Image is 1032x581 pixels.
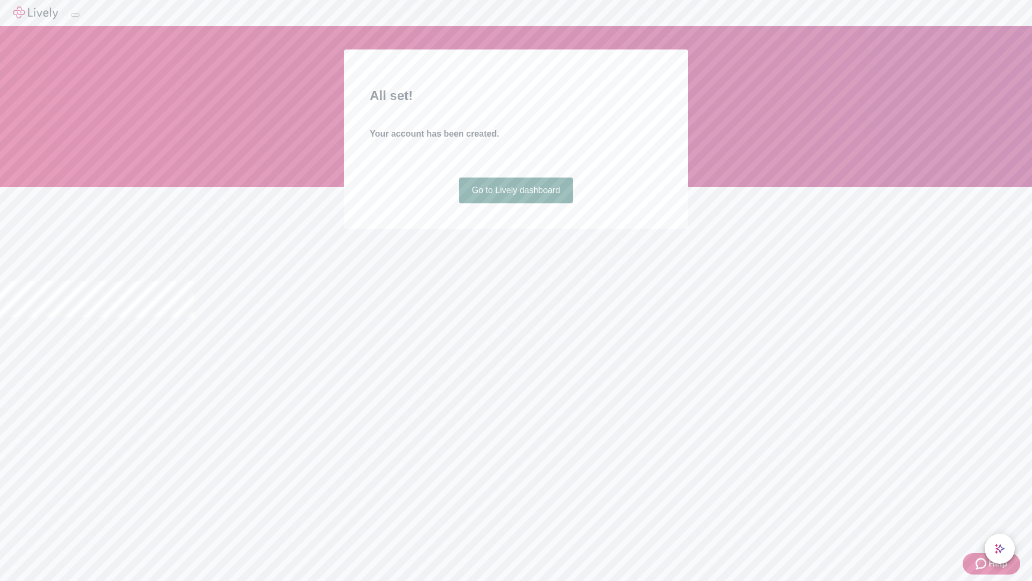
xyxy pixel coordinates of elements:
[370,127,662,140] h4: Your account has been created.
[71,13,80,17] button: Log out
[985,534,1015,564] button: chat
[988,557,1007,570] span: Help
[370,86,662,105] h2: All set!
[994,543,1005,554] svg: Lively AI Assistant
[963,553,1020,575] button: Zendesk support iconHelp
[459,178,574,203] a: Go to Lively dashboard
[976,557,988,570] svg: Zendesk support icon
[13,6,58,19] img: Lively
